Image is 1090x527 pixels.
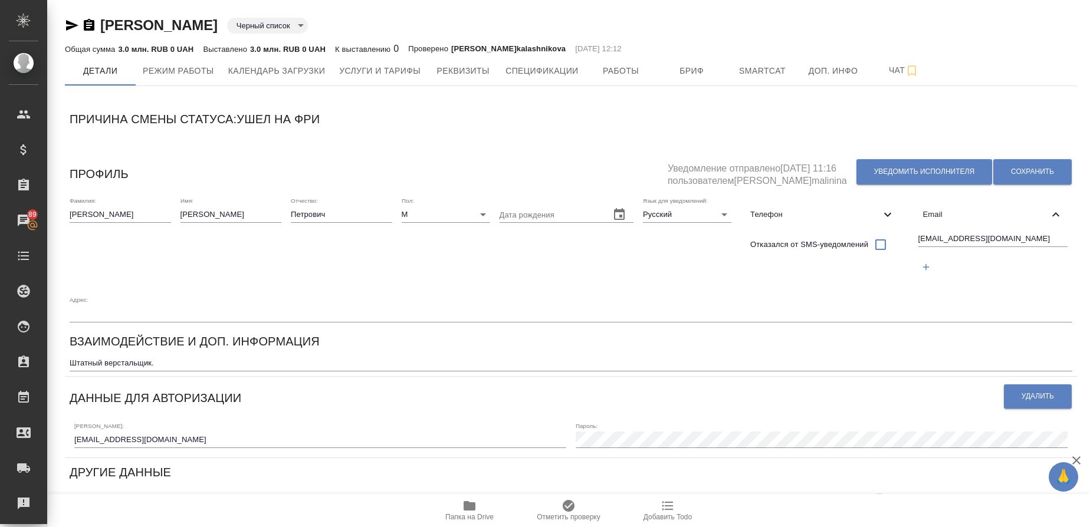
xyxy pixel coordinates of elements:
[435,64,491,78] span: Реквизиты
[668,156,856,187] h5: Уведомление отправлено [DATE] 11:16 пользователем [PERSON_NAME]malinina
[914,255,938,279] button: Добавить
[118,45,170,54] p: 3.0 млн. RUB
[82,18,96,32] button: Скопировать ссылку
[805,64,862,78] span: Доп. инфо
[70,358,1072,367] textarea: Штатный верстальщик.
[643,206,731,223] div: Русский
[993,159,1072,185] button: Сохранить
[65,18,79,32] button: Скопировать ссылку для ЯМессенджера
[618,494,717,527] button: Добавить Todo
[451,43,566,55] p: [PERSON_NAME]kalashnikova
[445,513,494,521] span: Папка на Drive
[905,64,919,78] svg: Подписаться
[1022,391,1054,401] span: Удалить
[856,159,992,185] button: Уведомить исполнителя
[302,45,326,54] p: 0 UAH
[170,45,194,54] p: 0 UAH
[408,43,451,55] p: Проверено
[143,64,214,78] span: Режим работы
[593,64,649,78] span: Работы
[519,494,618,527] button: Отметить проверку
[72,64,129,78] span: Детали
[3,206,44,235] a: 89
[576,423,597,429] label: Пароль:
[575,43,622,55] p: [DATE] 12:12
[1004,384,1072,409] button: Удалить
[227,18,308,34] div: Черный список
[1053,465,1073,489] span: 🙏
[335,42,399,56] div: 0
[70,197,96,203] label: Фамилия:
[180,197,193,203] label: Имя:
[876,63,933,78] span: Чат
[203,45,250,54] p: Выставлено
[402,197,414,203] label: Пол:
[70,332,320,351] h6: Взаимодействие и доп. информация
[420,494,519,527] button: Папка на Drive
[291,197,318,203] label: Отчество:
[250,45,302,54] p: 3.0 млн. RUB
[868,486,892,510] button: Скопировать ссылку
[100,17,218,33] a: [PERSON_NAME]
[228,64,326,78] span: Календарь загрузки
[914,202,1073,228] div: Email
[335,45,393,54] p: К выставлению
[233,21,294,31] button: Черный список
[70,463,171,482] h6: Другие данные
[874,167,974,177] span: Уведомить исполнителя
[70,297,88,303] label: Адрес:
[70,110,320,129] h6: Причина смены статуса: ушел на фри
[505,64,578,78] span: Спецификации
[402,206,490,223] div: М
[664,64,720,78] span: Бриф
[74,423,124,429] label: [PERSON_NAME]:
[339,64,421,78] span: Услуги и тарифы
[70,164,129,183] h6: Профиль
[21,209,44,220] span: 89
[644,513,692,521] span: Добавить Todo
[65,45,118,54] p: Общая сумма
[741,202,904,228] div: Телефон
[750,239,868,251] span: Отказался от SMS-уведомлений
[1049,462,1078,492] button: 🙏
[537,513,600,521] span: Отметить проверку
[70,388,241,407] h6: Данные для авторизации
[734,64,791,78] span: Smartcat
[1011,167,1054,177] span: Сохранить
[750,209,880,220] span: Телефон
[923,209,1049,220] span: Email
[643,197,708,203] label: Язык для уведомлений:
